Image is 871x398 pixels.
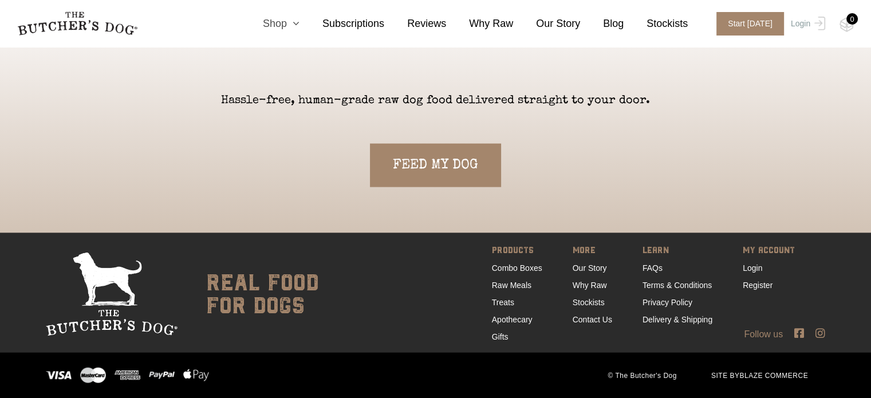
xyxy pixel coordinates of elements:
a: BLAZE COMMERCE [739,372,808,380]
a: Stockists [573,298,605,307]
span: © The Butcher's Dog [590,371,693,381]
a: Blog [580,16,624,31]
a: Login [743,263,762,273]
a: Why Raw [446,16,513,31]
a: Register [743,281,773,290]
a: Delivery & Shipping [643,315,712,324]
a: Start [DATE] [705,12,788,36]
img: TBD_Cart-Empty.png [840,17,854,32]
a: FAQs [643,263,663,273]
span: LEARN [643,243,712,259]
a: Our Story [513,16,580,31]
a: Shop [240,16,299,31]
a: FEED MY DOG [370,144,501,187]
div: 0 [846,13,858,25]
a: Apothecary [492,315,533,324]
a: Reviews [384,16,446,31]
a: Our Story [573,263,607,273]
span: SITE BY [694,371,825,381]
a: Treats [492,298,514,307]
a: Gifts [492,332,509,341]
a: Login [788,12,825,36]
a: Privacy Policy [643,298,692,307]
a: Raw Meals [492,281,531,290]
a: Contact Us [573,315,612,324]
a: Subscriptions [299,16,384,31]
a: Why Raw [573,281,607,290]
div: real food for dogs [195,253,319,336]
a: Combo Boxes [492,263,542,273]
a: Stockists [624,16,688,31]
span: MORE [573,243,612,259]
span: Start [DATE] [716,12,784,36]
span: MY ACCOUNT [743,243,795,259]
span: PRODUCTS [492,243,542,259]
p: Hassle-free, human-grade raw dog food delivered straight to your door. [221,92,650,109]
a: Terms & Conditions [643,281,712,290]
